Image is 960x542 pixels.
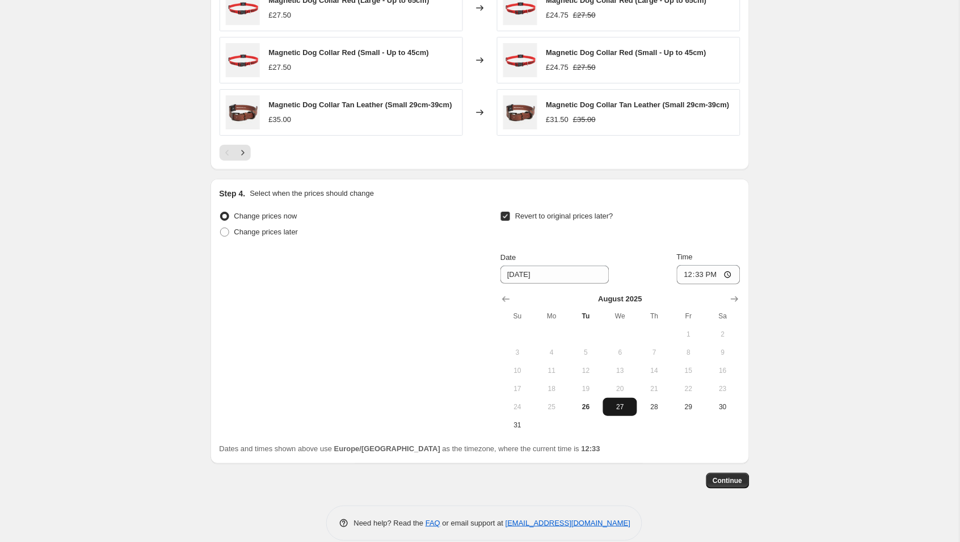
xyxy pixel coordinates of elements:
[672,398,706,416] button: Friday August 29 2025
[637,380,671,398] button: Thursday August 21 2025
[569,343,603,362] button: Tuesday August 5 2025
[608,402,633,411] span: 27
[672,362,706,380] button: Friday August 15 2025
[706,343,740,362] button: Saturday August 9 2025
[269,10,292,21] div: £27.50
[573,62,596,73] strike: £27.50
[500,253,516,262] span: Date
[676,312,701,321] span: Fr
[234,228,298,236] span: Change prices later
[535,307,569,325] th: Monday
[672,307,706,325] th: Friday
[713,476,743,485] span: Continue
[503,43,537,77] img: dog-collar-red-L-22copy_80x.jpg
[637,307,671,325] th: Thursday
[608,348,633,357] span: 6
[500,343,534,362] button: Sunday August 3 2025
[500,362,534,380] button: Sunday August 10 2025
[672,325,706,343] button: Friday August 1 2025
[710,348,735,357] span: 9
[637,362,671,380] button: Thursday August 14 2025
[608,312,633,321] span: We
[250,188,374,199] p: Select when the prices should change
[269,62,292,73] div: £27.50
[440,519,506,527] span: or email support at
[505,421,530,430] span: 31
[642,312,667,321] span: Th
[505,312,530,321] span: Su
[500,416,534,434] button: Sunday August 31 2025
[503,95,537,129] img: dog-collar-brown-leather-L-22_80x.jpg
[500,398,534,416] button: Sunday August 24 2025
[500,380,534,398] button: Sunday August 17 2025
[676,348,701,357] span: 8
[505,366,530,375] span: 10
[672,343,706,362] button: Friday August 8 2025
[706,398,740,416] button: Saturday August 30 2025
[672,380,706,398] button: Friday August 22 2025
[603,343,637,362] button: Wednesday August 6 2025
[505,384,530,393] span: 17
[220,188,246,199] h2: Step 4.
[574,366,599,375] span: 12
[535,398,569,416] button: Monday August 25 2025
[706,362,740,380] button: Saturday August 16 2025
[540,384,565,393] span: 18
[706,307,740,325] th: Saturday
[540,366,565,375] span: 11
[546,48,706,57] span: Magnetic Dog Collar Red (Small - Up to 45cm)
[608,384,633,393] span: 20
[603,380,637,398] button: Wednesday August 20 2025
[569,380,603,398] button: Tuesday August 19 2025
[706,473,750,489] button: Continue
[505,348,530,357] span: 3
[226,43,260,77] img: dog-collar-red-L-22copy_80x.jpg
[354,519,426,527] span: Need help? Read the
[676,402,701,411] span: 29
[710,366,735,375] span: 16
[608,366,633,375] span: 13
[637,343,671,362] button: Thursday August 7 2025
[500,307,534,325] th: Sunday
[269,100,452,109] span: Magnetic Dog Collar Tan Leather (Small 29cm-39cm)
[540,312,565,321] span: Mo
[642,366,667,375] span: 14
[546,10,569,21] div: £24.75
[220,444,601,453] span: Dates and times shown above use as the timezone, where the current time is
[642,348,667,357] span: 7
[226,95,260,129] img: dog-collar-brown-leather-L-22_80x.jpg
[642,384,667,393] span: 21
[500,266,609,284] input: 8/26/2025
[706,380,740,398] button: Saturday August 23 2025
[603,307,637,325] th: Wednesday
[569,362,603,380] button: Tuesday August 12 2025
[637,398,671,416] button: Thursday August 28 2025
[426,519,440,527] a: FAQ
[603,362,637,380] button: Wednesday August 13 2025
[677,265,740,284] input: 12:00
[535,343,569,362] button: Monday August 4 2025
[676,384,701,393] span: 22
[710,384,735,393] span: 23
[540,348,565,357] span: 4
[706,325,740,343] button: Saturday August 2 2025
[677,253,693,261] span: Time
[540,402,565,411] span: 25
[603,398,637,416] button: Wednesday August 27 2025
[574,348,599,357] span: 5
[569,398,603,416] button: Today Tuesday August 26 2025
[546,62,569,73] div: £24.75
[574,384,599,393] span: 19
[676,330,701,339] span: 1
[515,212,613,220] span: Revert to original prices later?
[506,519,630,527] a: [EMAIL_ADDRESS][DOMAIN_NAME]
[573,114,596,125] strike: £35.00
[573,10,596,21] strike: £27.50
[727,291,743,307] button: Show next month, September 2025
[535,362,569,380] button: Monday August 11 2025
[546,100,730,109] span: Magnetic Dog Collar Tan Leather (Small 29cm-39cm)
[220,145,251,161] nav: Pagination
[235,145,251,161] button: Next
[498,291,514,307] button: Show previous month, July 2025
[642,402,667,411] span: 28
